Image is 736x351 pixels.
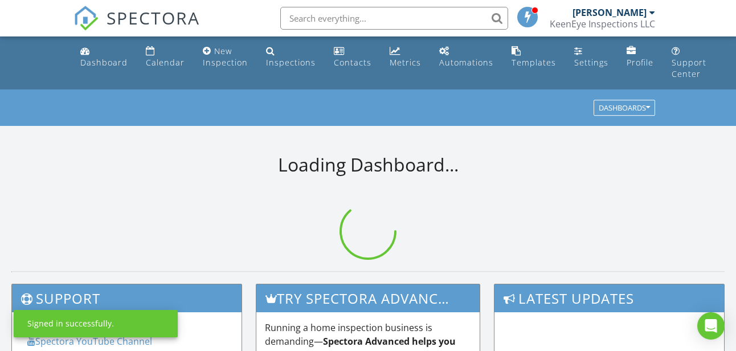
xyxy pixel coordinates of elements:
img: The Best Home Inspection Software - Spectora [73,6,99,31]
a: Calendar [141,41,189,74]
div: Settings [574,57,608,68]
input: Search everything... [280,7,508,30]
div: New Inspection [203,46,248,68]
a: Support Center [667,41,711,85]
a: Templates [507,41,561,74]
a: Contacts [329,41,376,74]
a: Dashboard [76,41,132,74]
div: Contacts [334,57,371,68]
a: Inspections [261,41,320,74]
div: Dashboards [599,104,650,112]
div: Support Center [672,57,706,79]
div: Profile [627,57,653,68]
div: Open Intercom Messenger [697,312,725,340]
span: SPECTORA [107,6,200,30]
a: Spectora YouTube Channel [27,335,152,348]
h3: Latest Updates [494,284,724,312]
h3: Try spectora advanced [DATE] [256,284,479,312]
div: Dashboard [80,57,128,68]
div: Inspections [266,57,316,68]
div: [PERSON_NAME] [573,7,647,18]
a: New Inspection [198,41,252,74]
button: Dashboards [594,100,655,116]
a: Company Profile [622,41,658,74]
a: Metrics [385,41,426,74]
h3: Support [12,284,242,312]
a: Automations (Basic) [435,41,498,74]
a: SPECTORA [73,15,200,39]
div: Metrics [390,57,421,68]
div: Templates [512,57,556,68]
div: KeenEye Inspections LLC [550,18,655,30]
div: Calendar [146,57,185,68]
a: Settings [570,41,613,74]
div: Automations [439,57,493,68]
div: Signed in successfully. [27,318,114,329]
